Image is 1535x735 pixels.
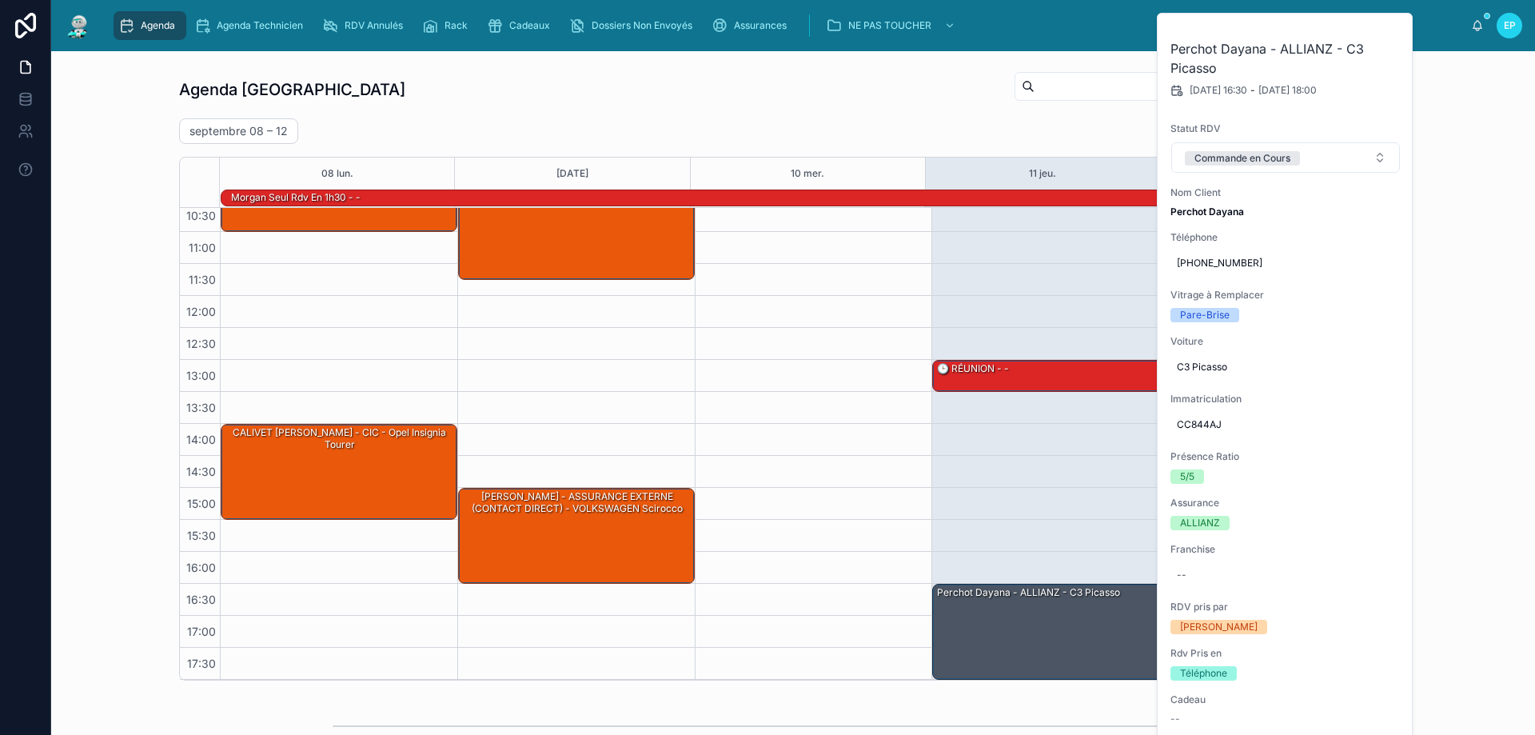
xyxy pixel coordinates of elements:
[461,489,693,516] div: [PERSON_NAME] - ASSURANCE EXTERNE (CONTACT DIRECT) - VOLKSWAGEN Scirocco
[1504,19,1516,32] span: EP
[935,362,1011,376] div: 🕒 RÉUNION - -
[1180,516,1220,530] div: ALLIANZ
[417,11,479,40] a: Rack
[221,425,457,519] div: CALIVET [PERSON_NAME] - CIC - opel insignia tourer
[564,11,704,40] a: Dossiers Non Envoyés
[179,78,405,101] h1: Agenda [GEOGRAPHIC_DATA]
[1177,257,1394,270] span: [PHONE_NUMBER]
[459,169,694,279] div: MECHE Axel - MAAF - Ford focus mk1
[183,497,220,510] span: 15:00
[482,11,561,40] a: Cadeaux
[821,11,963,40] a: NE PAS TOUCHER
[141,19,175,32] span: Agenda
[229,190,362,205] div: Morgan seul rdv en 1h30 - -
[182,433,220,446] span: 14:00
[1177,361,1394,373] span: C3 Picasso
[182,561,220,574] span: 16:00
[182,401,220,414] span: 13:30
[1029,158,1056,190] button: 11 jeu.
[185,273,220,286] span: 11:30
[321,158,353,190] button: 08 lun.
[183,625,220,638] span: 17:00
[459,489,694,583] div: [PERSON_NAME] - ASSURANCE EXTERNE (CONTACT DIRECT) - VOLKSWAGEN Scirocco
[317,11,414,40] a: RDV Annulés
[1170,122,1401,135] span: Statut RDV
[848,19,931,32] span: NE PAS TOUCHER
[734,19,787,32] span: Assurances
[1177,569,1186,581] div: --
[933,585,1168,679] div: Perchot Dayana - ALLIANZ - C3 Picasso
[106,8,1471,43] div: scrollable content
[183,529,220,542] span: 15:30
[1170,647,1401,660] span: Rdv Pris en
[182,337,220,350] span: 12:30
[114,11,186,40] a: Agenda
[1170,693,1401,706] span: Cadeau
[1250,84,1255,97] span: -
[182,369,220,382] span: 13:00
[791,158,824,190] button: 10 mer.
[182,305,220,318] span: 12:00
[224,425,456,452] div: CALIVET [PERSON_NAME] - CIC - opel insignia tourer
[1170,713,1180,725] span: --
[1258,84,1317,97] span: [DATE] 18:00
[1180,666,1227,681] div: Téléphone
[182,209,220,222] span: 10:30
[1170,39,1401,78] h2: Perchot Dayana - ALLIANZ - C3 Picasso
[182,593,220,606] span: 16:30
[1170,393,1401,405] span: Immatriculation
[1180,308,1230,322] div: Pare-Brise
[707,11,798,40] a: Assurances
[185,241,220,254] span: 11:00
[229,190,362,206] div: Morgan seul rdv en 1h30 - -
[1190,84,1247,97] span: [DATE] 16:30
[183,657,220,670] span: 17:30
[1170,206,1244,218] strong: Perchot Dayana
[1170,543,1401,556] span: Franchise
[345,19,403,32] span: RDV Annulés
[1170,186,1401,199] span: Nom Client
[935,585,1122,600] div: Perchot Dayana - ALLIANZ - C3 Picasso
[1180,469,1194,484] div: 5/5
[1177,418,1394,431] span: CC844AJ
[1170,601,1401,613] span: RDV pris par
[1170,450,1401,463] span: Présence Ratio
[592,19,692,32] span: Dossiers Non Envoyés
[1171,142,1400,173] button: Select Button
[1170,335,1401,348] span: Voiture
[556,158,588,190] button: [DATE]
[1170,497,1401,509] span: Assurance
[217,19,303,32] span: Agenda Technicien
[1180,620,1258,634] div: [PERSON_NAME]
[445,19,468,32] span: Rack
[189,11,314,40] a: Agenda Technicien
[1194,151,1290,166] div: Commande en Cours
[933,361,1168,391] div: 🕒 RÉUNION - -
[182,465,220,478] span: 14:30
[509,19,550,32] span: Cadeaux
[64,13,93,38] img: App logo
[1170,231,1401,244] span: Téléphone
[189,123,288,139] h2: septembre 08 – 12
[1170,289,1401,302] span: Vitrage à Remplacer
